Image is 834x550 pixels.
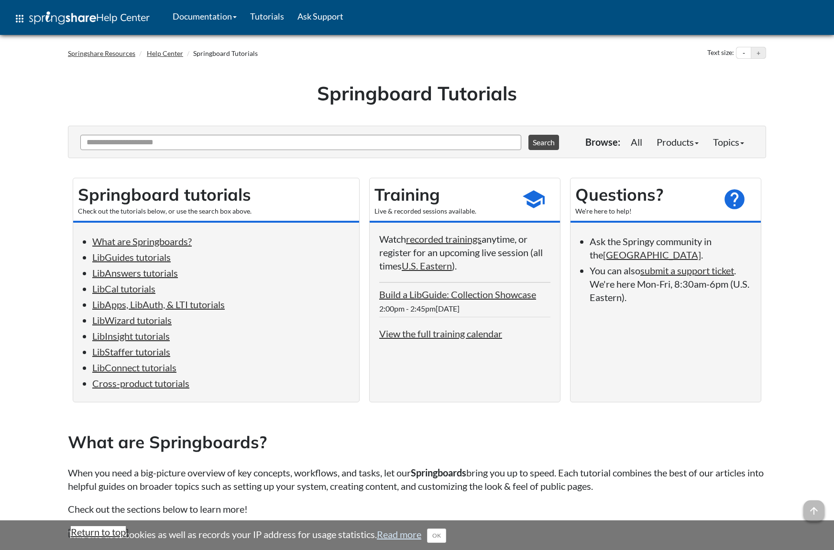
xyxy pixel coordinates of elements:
p: [ ] [68,525,766,539]
button: Search [528,135,559,150]
span: 2:00pm - 2:45pm[DATE] [379,304,460,313]
a: LibAnswers tutorials [92,267,178,279]
span: apps [14,13,25,24]
a: What are Springboards? [92,236,192,247]
div: Check out the tutorials below, or use the search box above. [78,206,354,216]
span: arrow_upward [803,500,824,521]
strong: Springboards [411,467,466,478]
img: Springshare [29,11,96,24]
a: LibConnect tutorials [92,362,176,373]
div: This site uses cookies as well as records your IP address for usage statistics. [58,528,776,543]
span: Help Center [96,11,150,23]
a: U.S. Eastern [402,260,452,271]
a: Ask Support [291,4,350,28]
a: Build a LibGuide: Collection Showcase [379,289,536,300]
a: arrow_upward [803,501,824,513]
a: LibApps, LibAuth, & LTI tutorials [92,299,225,310]
li: You can also . We're here Mon-Fri, 8:30am-6pm (U.S. Eastern). [590,264,751,304]
div: Live & recorded sessions available. [374,206,512,216]
div: Text size: [705,47,736,59]
a: LibCal tutorials [92,283,155,294]
a: LibStaffer tutorials [92,346,170,357]
h2: Springboard tutorials [78,183,354,206]
a: Topics [706,132,751,151]
p: Check out the sections below to learn more! [68,502,766,516]
span: help [723,187,746,211]
button: Increase text size [751,47,766,59]
li: Springboard Tutorials [185,49,258,58]
p: Browse: [585,135,620,149]
h2: Questions? [575,183,713,206]
h2: Training [374,183,512,206]
p: Watch anytime, or register for an upcoming live session (all times ). [379,232,550,272]
button: Decrease text size [736,47,751,59]
a: Return to top [71,526,126,538]
a: View the full training calendar [379,328,502,339]
a: LibGuides tutorials [92,251,171,263]
a: Springshare Resources [68,49,135,57]
h2: What are Springboards? [68,431,766,454]
p: When you need a big-picture overview of key concepts, workflows, and tasks, let our bring you up ... [68,466,766,493]
a: recorded trainings [406,233,482,245]
a: apps Help Center [7,4,156,33]
h1: Springboard Tutorials [75,80,759,107]
a: [GEOGRAPHIC_DATA] [603,249,701,260]
a: Tutorials [243,4,291,28]
li: Ask the Springy community in the . [590,235,751,261]
a: All [624,132,649,151]
div: We're here to help! [575,206,713,216]
a: Cross-product tutorials [92,377,189,389]
a: LibWizard tutorials [92,314,172,326]
a: Products [649,132,706,151]
a: LibInsight tutorials [92,330,170,342]
a: Documentation [166,4,243,28]
a: Help Center [147,49,183,57]
a: submit a support ticket [640,265,734,276]
span: school [522,187,546,211]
